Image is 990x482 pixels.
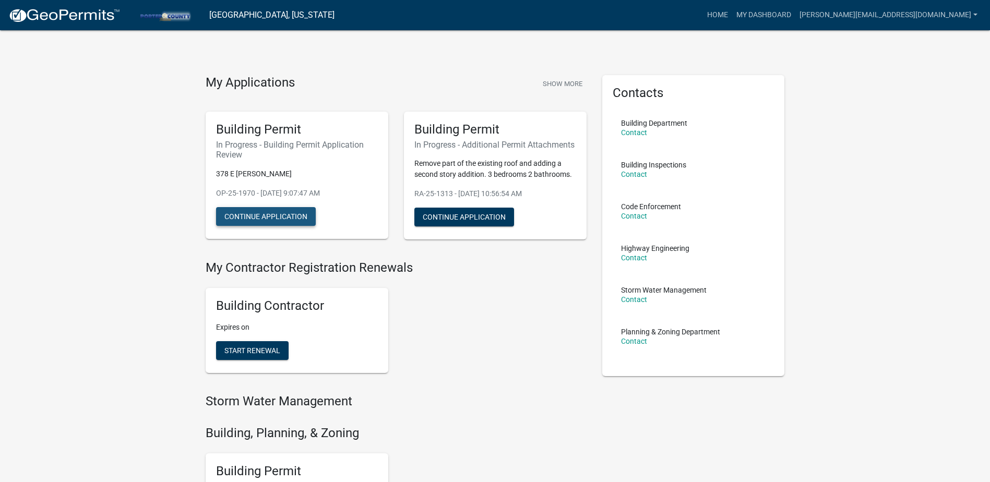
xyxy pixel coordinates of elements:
[414,140,576,150] h6: In Progress - Additional Permit Attachments
[216,140,378,160] h6: In Progress - Building Permit Application Review
[621,170,647,178] a: Contact
[216,322,378,333] p: Expires on
[621,161,686,168] p: Building Inspections
[206,260,587,381] wm-registration-list-section: My Contractor Registration Renewals
[414,188,576,199] p: RA-25-1313 - [DATE] 10:56:54 AM
[209,6,335,24] a: [GEOGRAPHIC_DATA], [US_STATE]
[795,5,982,25] a: [PERSON_NAME][EMAIL_ADDRESS][DOMAIN_NAME]
[224,346,280,355] span: Start Renewal
[128,8,201,22] img: Porter County, Indiana
[621,254,647,262] a: Contact
[613,86,774,101] h5: Contacts
[621,328,720,335] p: Planning & Zoning Department
[621,212,647,220] a: Contact
[206,75,295,91] h4: My Applications
[621,245,689,252] p: Highway Engineering
[206,260,587,275] h4: My Contractor Registration Renewals
[206,394,587,409] h4: Storm Water Management
[216,298,378,314] h5: Building Contractor
[621,203,681,210] p: Code Enforcement
[216,188,378,199] p: OP-25-1970 - [DATE] 9:07:47 AM
[539,75,587,92] button: Show More
[216,168,378,179] p: 378 E [PERSON_NAME]
[216,341,289,360] button: Start Renewal
[414,208,514,226] button: Continue Application
[414,122,576,137] h5: Building Permit
[621,119,687,127] p: Building Department
[732,5,795,25] a: My Dashboard
[621,128,647,137] a: Contact
[216,464,378,479] h5: Building Permit
[216,207,316,226] button: Continue Application
[414,158,576,180] p: Remove part of the existing roof and adding a second story addition. 3 bedrooms 2 bathrooms.
[621,337,647,345] a: Contact
[621,295,647,304] a: Contact
[216,122,378,137] h5: Building Permit
[206,426,587,441] h4: Building, Planning, & Zoning
[621,286,707,294] p: Storm Water Management
[703,5,732,25] a: Home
